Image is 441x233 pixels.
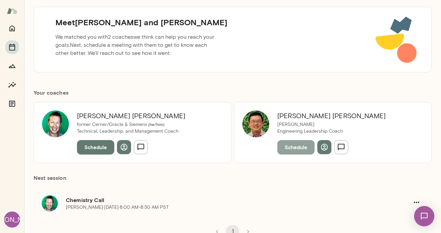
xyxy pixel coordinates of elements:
[277,121,386,128] p: [PERSON_NAME]
[147,122,164,127] span: ( he/him )
[277,140,315,154] button: Schedule
[50,17,233,28] h5: Meet [PERSON_NAME] and [PERSON_NAME]
[34,89,432,97] h6: Your coach es
[66,204,169,211] p: [PERSON_NAME] · [DATE] · 8:00 AM-8:30 AM PST
[77,140,114,154] button: Schedule
[317,140,331,154] button: View profile
[50,30,222,60] p: We matched you with 2 coaches we think can help you reach your goals. Next, schedule a meeting wi...
[77,121,185,128] p: former Cerner/Oracle & Siemens
[66,196,409,204] h6: Chemistry Call
[117,140,131,154] button: View profile
[277,128,386,135] p: Engineering Leadership Coach
[42,110,69,137] img: Brian Lawrence
[5,78,19,92] button: Insights
[277,110,386,121] h6: [PERSON_NAME] [PERSON_NAME]
[5,97,19,110] button: Documents
[334,140,348,154] button: Send message
[242,110,269,137] img: Brandon Chinn
[4,211,20,228] div: [PERSON_NAME]
[5,22,19,35] button: Home
[5,59,19,73] button: Growth Plan
[375,15,418,64] img: meet
[7,4,17,17] img: Mento
[34,174,432,187] h6: Next session
[77,110,185,121] h6: [PERSON_NAME] [PERSON_NAME]
[77,128,185,135] p: Technical, Leadership, and Management Coach
[134,140,148,154] button: Send message
[5,40,19,54] button: Sessions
